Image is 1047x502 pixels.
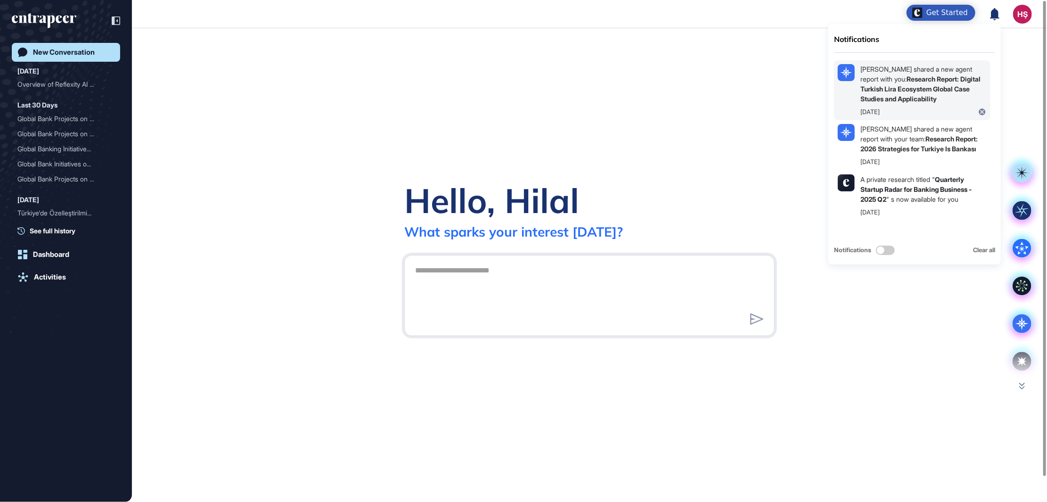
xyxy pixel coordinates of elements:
div: Last 30 Days [17,99,57,111]
div: New Conversation [33,48,95,57]
a: Quarterly Startup Radar for Banking Business - 2025 Q2 [860,175,972,203]
div: [PERSON_NAME] shared a new agent report with you: [860,64,987,104]
div: Clear all [973,246,995,255]
div: Global Bank Projects on M... [17,111,107,126]
div: Global Bank Projects on Machine-to-Machine Payments Using Digital Currencies [17,111,115,126]
div: Global Banking Initiatives on User Sovereign Identity and Digital Currency [17,141,115,156]
div: Overview of Reflexity AI ... [17,77,107,92]
div: Türkiye'de Özelleştirilmi... [17,206,107,221]
img: gojEo0ejOMenhr9zItGaFAeLOQAAAABJRU5ErkJggg== [838,174,855,191]
div: A private research titled " " s now available for you [860,174,987,204]
div: Global Banking Initiative... [17,141,107,156]
div: Dashboard [33,250,69,259]
div: entrapeer-logo [12,13,76,28]
a: New Conversation [12,43,120,62]
span: Notifications [834,246,871,255]
span: See full history [30,226,75,236]
img: launcher-image-alternative-text [912,8,923,18]
div: Get Started [926,8,968,17]
a: Activities [12,268,120,287]
button: HŞ [1013,5,1032,24]
div: Global Bank Projects on D... [17,126,107,141]
div: Overview of Reflexity AI and Its Functions [17,77,115,92]
div: [DATE] [860,157,880,167]
div: Global Bank Initiatives o... [17,156,107,172]
div: [DATE] [860,107,880,117]
div: [DATE] [17,66,39,77]
a: Dashboard [12,245,120,264]
div: Hello, Hilal [404,179,579,222]
div: Notifications [834,33,995,45]
div: Global Bank Initiatives on Programmable Payments Using Digital Currencies [17,156,115,172]
div: What sparks your interest [DATE]? [404,223,623,240]
div: [DATE] [860,208,880,217]
b: Research Report: Digital Turkish Lira Ecosystem Global Case Studies and Applicability [860,75,981,103]
div: Global Bank Projects on Digital Currency Interoperability with E-Commerce and Payment Systems [17,126,115,141]
div: Global Bank Projects on Tokenization and Digital Currencies: Collaborations and Initiatives [17,172,115,187]
div: Global Bank Projects on T... [17,172,107,187]
div: Activities [34,273,66,281]
div: [DATE] [17,194,39,206]
div: Türkiye'de Özelleştirilmiş AI Görsel İşleme Çözümleri Geliştiren Şirketler [17,206,115,221]
div: [PERSON_NAME] shared a new agent report with your team: [860,124,987,154]
div: Open Get Started checklist [907,5,975,21]
a: See full history [17,226,120,236]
